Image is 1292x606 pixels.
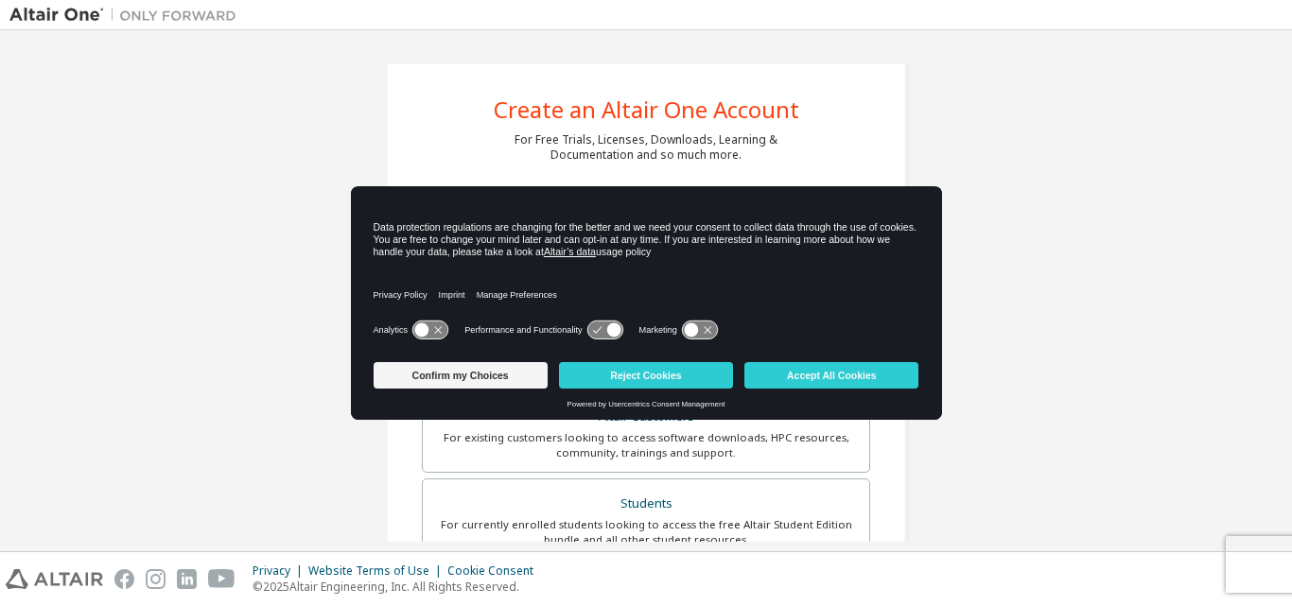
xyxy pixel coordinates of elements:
img: Altair One [9,6,246,25]
div: For existing customers looking to access software downloads, HPC resources, community, trainings ... [434,430,858,460]
img: instagram.svg [146,569,166,589]
img: linkedin.svg [177,569,197,589]
div: Students [434,491,858,517]
img: altair_logo.svg [6,569,103,589]
div: Cookie Consent [447,563,545,579]
div: Create an Altair One Account [494,98,799,121]
div: Website Terms of Use [308,563,447,579]
img: youtube.svg [208,569,236,589]
div: Privacy [253,563,308,579]
div: For Free Trials, Licenses, Downloads, Learning & Documentation and so much more. [515,132,777,163]
div: For currently enrolled students looking to access the free Altair Student Edition bundle and all ... [434,517,858,547]
img: facebook.svg [114,569,134,589]
p: © 2025 Altair Engineering, Inc. All Rights Reserved. [253,579,545,595]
